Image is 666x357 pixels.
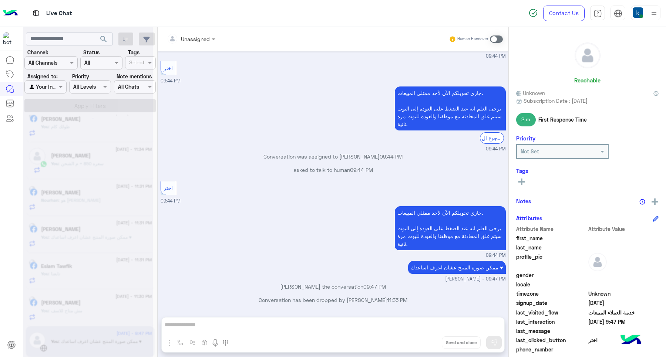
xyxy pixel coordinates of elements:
[486,252,506,259] span: 09:44 PM
[380,153,403,160] span: 09:44 PM
[395,206,506,250] p: 1/9/2025, 9:44 PM
[161,153,506,160] p: Conversation was assigned to [PERSON_NAME]
[46,8,72,18] p: Live Chat
[633,7,643,18] img: userImage
[516,198,531,204] h6: Notes
[618,327,644,353] img: hulul-logo.png
[387,297,407,303] span: 11:35 PM
[516,234,587,242] span: first_name
[516,290,587,297] span: timezone
[652,198,658,205] img: add
[128,58,145,68] div: Select
[593,9,602,18] img: tab
[588,336,659,344] span: اختر
[516,135,535,142] h6: Priority
[457,36,488,42] small: Human Handover
[516,253,587,270] span: profile_pic
[3,6,18,21] img: Logo
[516,271,587,279] span: gender
[588,290,659,297] span: Unknown
[543,6,585,21] a: Contact Us
[161,283,506,290] p: [PERSON_NAME] the conversation
[486,53,506,60] span: 09:44 PM
[614,9,622,18] img: tab
[161,198,181,204] span: 09:44 PM
[445,276,506,283] span: [PERSON_NAME] - 09:47 PM
[516,167,659,174] h6: Tags
[538,116,587,123] span: First Response Time
[588,299,659,307] span: 2025-09-01T18:43:59.761Z
[3,32,16,45] img: 713415422032625
[516,309,587,316] span: last_visited_flow
[575,43,600,68] img: defaultAdmin.png
[516,346,587,353] span: phone_number
[161,296,506,304] p: Conversation has been dropped by [PERSON_NAME]
[588,253,607,271] img: defaultAdmin.png
[395,86,506,130] p: 1/9/2025, 9:44 PM
[164,185,173,191] span: اختر
[516,89,545,97] span: Unknown
[480,132,504,144] div: الرجوع ال Bot
[649,9,659,18] img: profile
[81,112,94,125] div: loading...
[350,167,373,173] span: 09:44 PM
[588,225,659,233] span: Attribute Value
[408,261,505,274] p: 1/9/2025, 9:47 PM
[516,244,587,251] span: last_name
[574,77,601,84] h6: Reachable
[161,78,181,84] span: 09:44 PM
[363,283,386,290] span: 09:47 PM
[516,299,587,307] span: signup_date
[516,336,587,344] span: last_clicked_button
[516,225,587,233] span: Attribute Name
[516,280,587,288] span: locale
[588,327,659,335] span: null
[590,6,605,21] a: tab
[486,146,506,153] span: 09:44 PM
[588,318,659,326] span: 2025-09-01T18:47:15.515Z
[588,271,659,279] span: null
[516,318,587,326] span: last_interaction
[524,97,588,105] span: Subscription Date : [DATE]
[442,336,481,349] button: Send and close
[588,309,659,316] span: خدمة العملاء المبيعات
[529,8,538,17] img: spinner
[516,215,542,221] h6: Attributes
[516,113,536,126] span: 2 m
[588,280,659,288] span: null
[639,199,645,205] img: notes
[164,65,173,71] span: اختر
[161,166,506,174] p: asked to talk to human
[516,327,587,335] span: last_message
[31,8,41,18] img: tab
